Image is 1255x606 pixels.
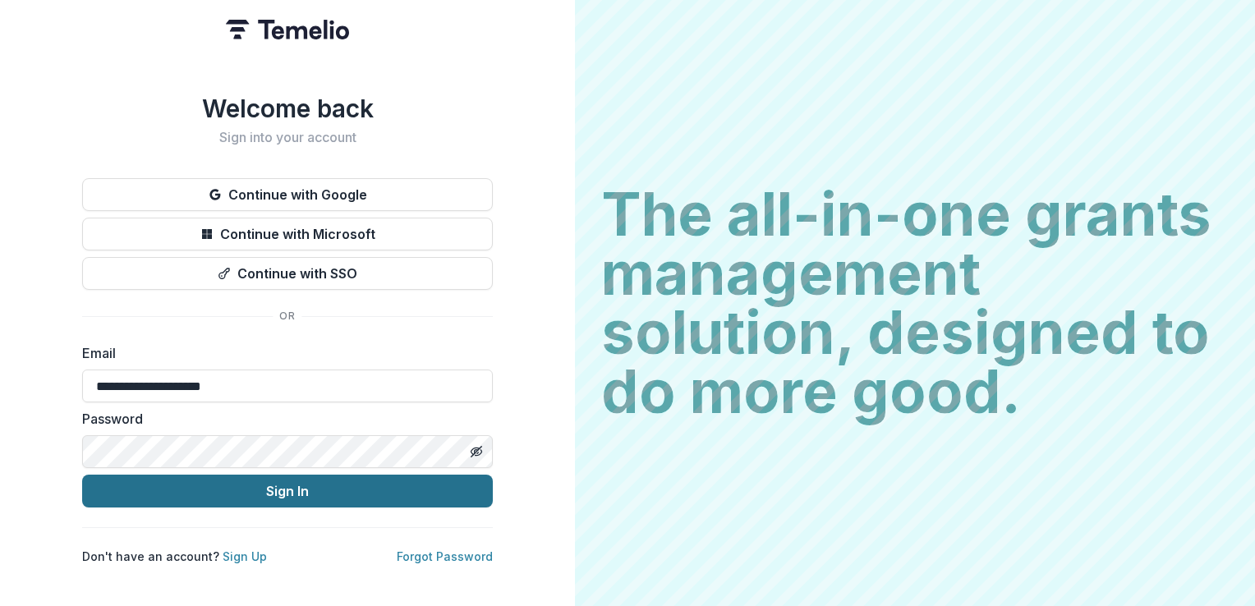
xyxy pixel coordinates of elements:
img: Temelio [226,20,349,39]
button: Sign In [82,475,493,507]
p: Don't have an account? [82,548,267,565]
button: Continue with Microsoft [82,218,493,250]
a: Forgot Password [397,549,493,563]
h1: Welcome back [82,94,493,123]
button: Toggle password visibility [463,438,490,465]
button: Continue with SSO [82,257,493,290]
label: Password [82,409,483,429]
a: Sign Up [223,549,267,563]
button: Continue with Google [82,178,493,211]
h2: Sign into your account [82,130,493,145]
label: Email [82,343,483,363]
